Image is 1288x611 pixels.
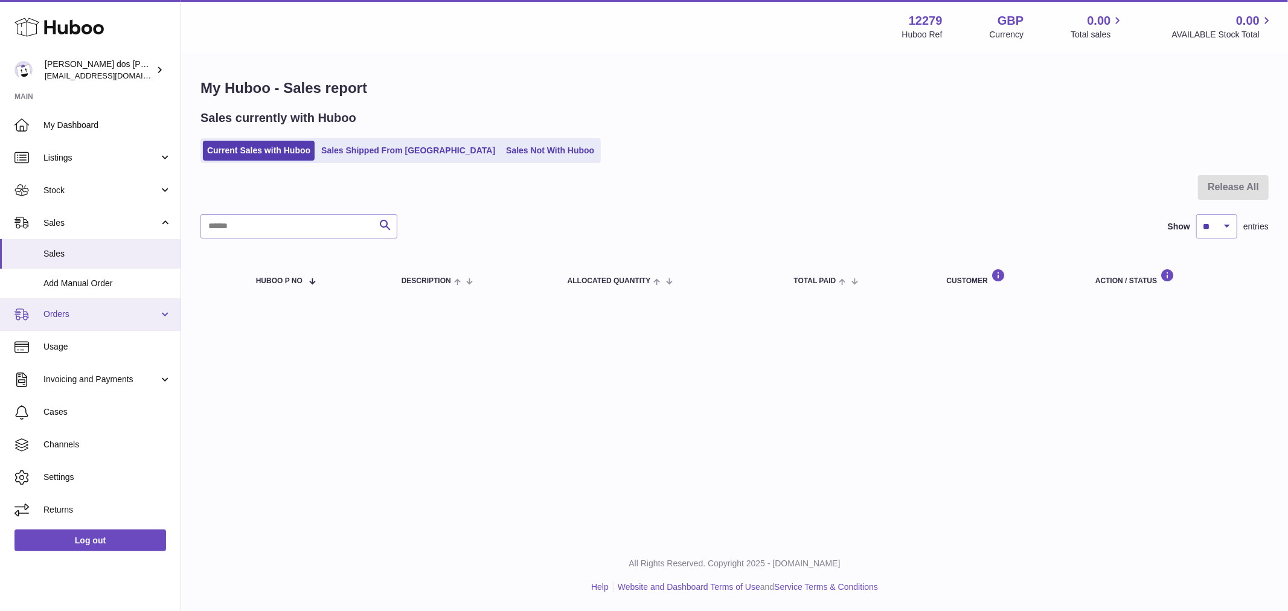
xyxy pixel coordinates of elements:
span: Stock [43,185,159,196]
span: Settings [43,472,171,483]
div: Currency [990,29,1024,40]
li: and [614,581,878,593]
div: Huboo Ref [902,29,943,40]
span: Orders [43,309,159,320]
h2: Sales currently with Huboo [200,110,356,126]
strong: GBP [998,13,1024,29]
a: Sales Not With Huboo [502,141,598,161]
span: Cases [43,406,171,418]
div: [PERSON_NAME] dos [PERSON_NAME] [45,59,153,82]
span: entries [1243,221,1269,232]
span: Listings [43,152,159,164]
span: AVAILABLE Stock Total [1171,29,1274,40]
span: Invoicing and Payments [43,374,159,385]
strong: 12279 [909,13,943,29]
span: [EMAIL_ADDRESS][DOMAIN_NAME] [45,71,178,80]
span: Usage [43,341,171,353]
span: Sales [43,217,159,229]
a: Current Sales with Huboo [203,141,315,161]
a: Service Terms & Conditions [774,582,878,592]
span: 0.00 [1088,13,1111,29]
a: 0.00 Total sales [1071,13,1124,40]
span: My Dashboard [43,120,171,131]
a: Sales Shipped From [GEOGRAPHIC_DATA] [317,141,499,161]
span: Total paid [794,277,836,285]
a: Log out [14,529,166,551]
label: Show [1168,221,1190,232]
div: Customer [947,269,1071,285]
img: internalAdmin-12279@internal.huboo.com [14,61,33,79]
a: Help [591,582,609,592]
p: All Rights Reserved. Copyright 2025 - [DOMAIN_NAME] [191,558,1278,569]
span: Returns [43,504,171,516]
span: Sales [43,248,171,260]
span: Add Manual Order [43,278,171,289]
div: Action / Status [1095,269,1257,285]
span: Huboo P no [256,277,303,285]
span: 0.00 [1236,13,1260,29]
a: 0.00 AVAILABLE Stock Total [1171,13,1274,40]
h1: My Huboo - Sales report [200,78,1269,98]
span: Channels [43,439,171,450]
span: Description [402,277,451,285]
span: Total sales [1071,29,1124,40]
span: ALLOCATED Quantity [568,277,651,285]
a: Website and Dashboard Terms of Use [618,582,760,592]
